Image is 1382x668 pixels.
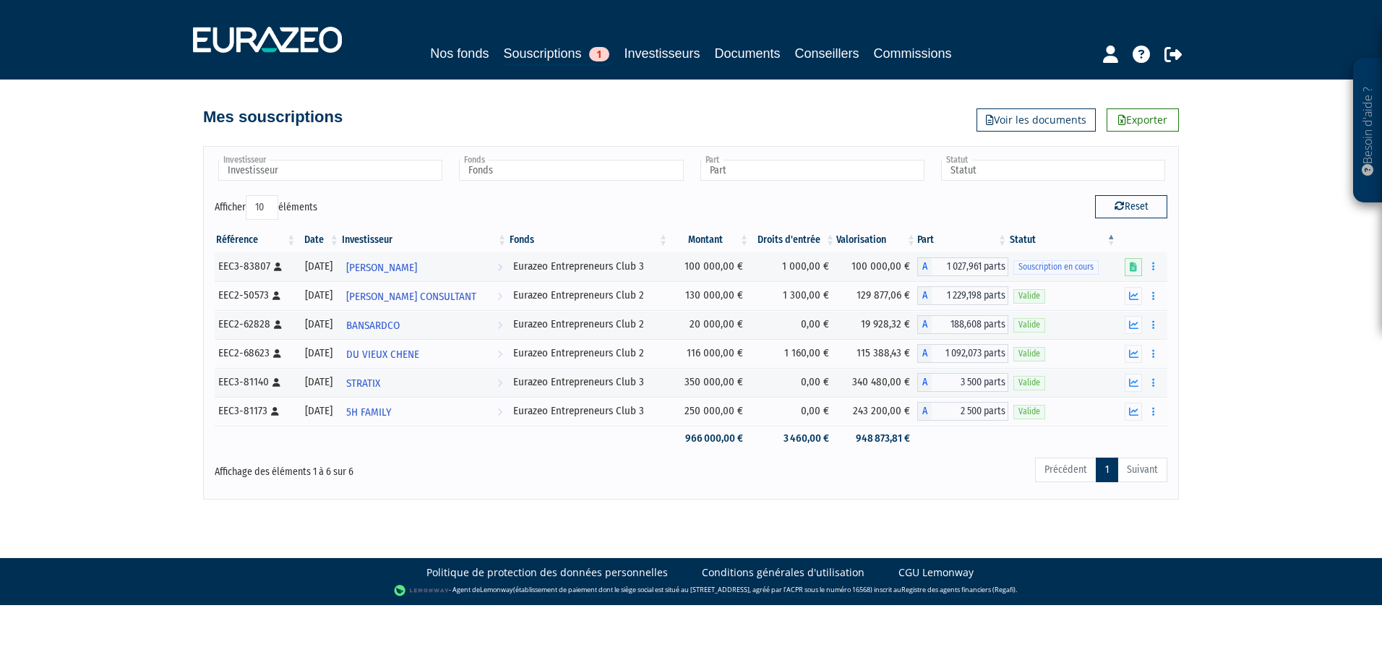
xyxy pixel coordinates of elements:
i: [Français] Personne physique [274,262,282,271]
td: 3 460,00 € [750,426,836,451]
th: Référence : activer pour trier la colonne par ordre croissant [215,228,297,252]
th: Date: activer pour trier la colonne par ordre croissant [297,228,340,252]
a: Souscriptions1 [503,43,609,66]
a: Investisseurs [624,43,700,64]
span: A [917,344,932,363]
div: [DATE] [302,346,335,361]
td: 100 000,00 € [836,252,917,281]
div: Affichage des éléments 1 à 6 sur 6 [215,456,599,479]
td: 0,00 € [750,368,836,397]
div: EEC3-81140 [218,374,292,390]
span: Valide [1013,347,1045,361]
span: A [917,373,932,392]
div: Eurazeo Entrepreneurs Club 2 [513,288,664,303]
i: Voir l'investisseur [497,370,502,397]
span: Valide [1013,289,1045,303]
td: 115 388,43 € [836,339,917,368]
div: Eurazeo Entrepreneurs Club 2 [513,317,664,332]
span: A [917,402,932,421]
i: Voir l'investisseur [497,341,502,368]
a: BANSARDCO [340,310,508,339]
a: Exporter [1107,108,1179,132]
div: EEC3-83807 [218,259,292,274]
h4: Mes souscriptions [203,108,343,126]
i: Voir l'investisseur [497,254,502,281]
div: EEC2-50573 [218,288,292,303]
div: [DATE] [302,288,335,303]
td: 0,00 € [750,397,836,426]
a: Nos fonds [430,43,489,64]
a: Registre des agents financiers (Regafi) [901,585,1016,594]
td: 100 000,00 € [669,252,750,281]
span: 1 [589,47,609,61]
i: [Français] Personne physique [272,378,280,387]
span: 1 092,073 parts [932,344,1008,363]
div: EEC2-62828 [218,317,292,332]
i: Voir l'investisseur [497,399,502,426]
td: 19 928,32 € [836,310,917,339]
i: [Français] Personne physique [274,320,282,329]
a: 1 [1096,458,1118,482]
a: [PERSON_NAME] CONSULTANT [340,281,508,310]
span: A [917,257,932,276]
a: Conditions générales d'utilisation [702,565,864,580]
td: 350 000,00 € [669,368,750,397]
td: 250 000,00 € [669,397,750,426]
div: A - Eurazeo Entrepreneurs Club 3 [917,373,1008,392]
td: 20 000,00 € [669,310,750,339]
td: 129 877,06 € [836,281,917,310]
i: Voir l'investisseur [497,312,502,339]
td: 0,00 € [750,310,836,339]
a: Politique de protection des données personnelles [426,565,668,580]
th: Investisseur: activer pour trier la colonne par ordre croissant [340,228,508,252]
div: A - Eurazeo Entrepreneurs Club 3 [917,402,1008,421]
p: Besoin d'aide ? [1360,66,1376,196]
th: Valorisation: activer pour trier la colonne par ordre croissant [836,228,917,252]
div: A - Eurazeo Entrepreneurs Club 3 [917,257,1008,276]
label: Afficher éléments [215,195,317,220]
span: A [917,315,932,334]
img: 1732889491-logotype_eurazeo_blanc_rvb.png [193,27,342,53]
span: BANSARDCO [346,312,400,339]
div: EEC3-81173 [218,403,292,419]
span: 188,608 parts [932,315,1008,334]
td: 966 000,00 € [669,426,750,451]
td: 340 480,00 € [836,368,917,397]
a: Lemonway [480,585,513,594]
span: Valide [1013,405,1045,419]
button: Reset [1095,195,1167,218]
select: Afficheréléments [246,195,278,220]
div: Eurazeo Entrepreneurs Club 3 [513,403,664,419]
td: 948 873,81 € [836,426,917,451]
span: 1 229,198 parts [932,286,1008,305]
span: [PERSON_NAME] CONSULTANT [346,283,476,310]
div: EEC2-68623 [218,346,292,361]
div: A - Eurazeo Entrepreneurs Club 2 [917,344,1008,363]
a: Voir les documents [977,108,1096,132]
div: Eurazeo Entrepreneurs Club 3 [513,259,664,274]
th: Montant: activer pour trier la colonne par ordre croissant [669,228,750,252]
div: Eurazeo Entrepreneurs Club 2 [513,346,664,361]
span: 2 500 parts [932,402,1008,421]
img: logo-lemonway.png [394,583,450,598]
td: 243 200,00 € [836,397,917,426]
td: 1 300,00 € [750,281,836,310]
span: 5H FAMILY [346,399,391,426]
span: 3 500 parts [932,373,1008,392]
span: 1 027,961 parts [932,257,1008,276]
span: A [917,286,932,305]
div: [DATE] [302,317,335,332]
a: [PERSON_NAME] [340,252,508,281]
i: [Français] Personne physique [273,349,281,358]
i: [Français] Personne physique [271,407,279,416]
td: 116 000,00 € [669,339,750,368]
td: 1 000,00 € [750,252,836,281]
span: DU VIEUX CHENE [346,341,419,368]
a: CGU Lemonway [898,565,974,580]
th: Statut : activer pour trier la colonne par ordre d&eacute;croissant [1008,228,1117,252]
td: 130 000,00 € [669,281,750,310]
div: - Agent de (établissement de paiement dont le siège social est situé au [STREET_ADDRESS], agréé p... [14,583,1368,598]
i: [Français] Personne physique [272,291,280,300]
div: Eurazeo Entrepreneurs Club 3 [513,374,664,390]
span: STRATIX [346,370,380,397]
